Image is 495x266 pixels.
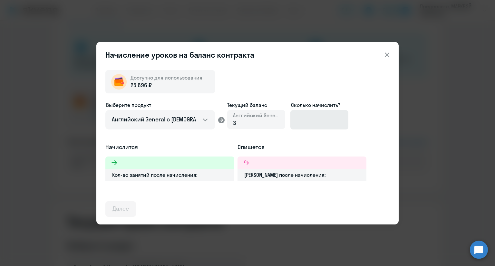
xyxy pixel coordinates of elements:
[291,102,340,108] span: Сколько начислить?
[105,201,136,217] button: Далее
[238,169,366,181] div: [PERSON_NAME] после начисления:
[233,112,279,119] span: Английский General
[106,102,151,108] span: Выберите продукт
[111,74,127,90] img: wallet-circle.png
[105,169,234,181] div: Кол-во занятий после начисления:
[233,119,236,127] span: 3
[105,143,234,151] h5: Начислится
[131,74,202,81] span: Доступно для использования
[227,101,285,109] span: Текущий баланс
[112,204,129,213] div: Далее
[131,81,152,90] span: 25 696 ₽
[238,143,366,151] h5: Спишется
[96,50,399,60] header: Начисление уроков на баланс контракта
